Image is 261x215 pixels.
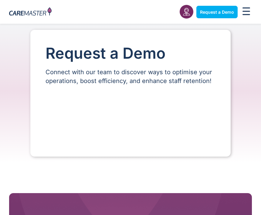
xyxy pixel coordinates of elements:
[46,45,215,62] h1: Request a Demo
[46,96,215,141] iframe: Form 0
[200,9,234,15] span: Request a Demo
[46,68,215,85] p: Connect with our team to discover ways to optimise your operations, boost efficiency, and enhance...
[196,6,238,18] a: Request a Demo
[9,7,52,17] img: CareMaster Logo
[241,5,252,19] div: Menu Toggle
